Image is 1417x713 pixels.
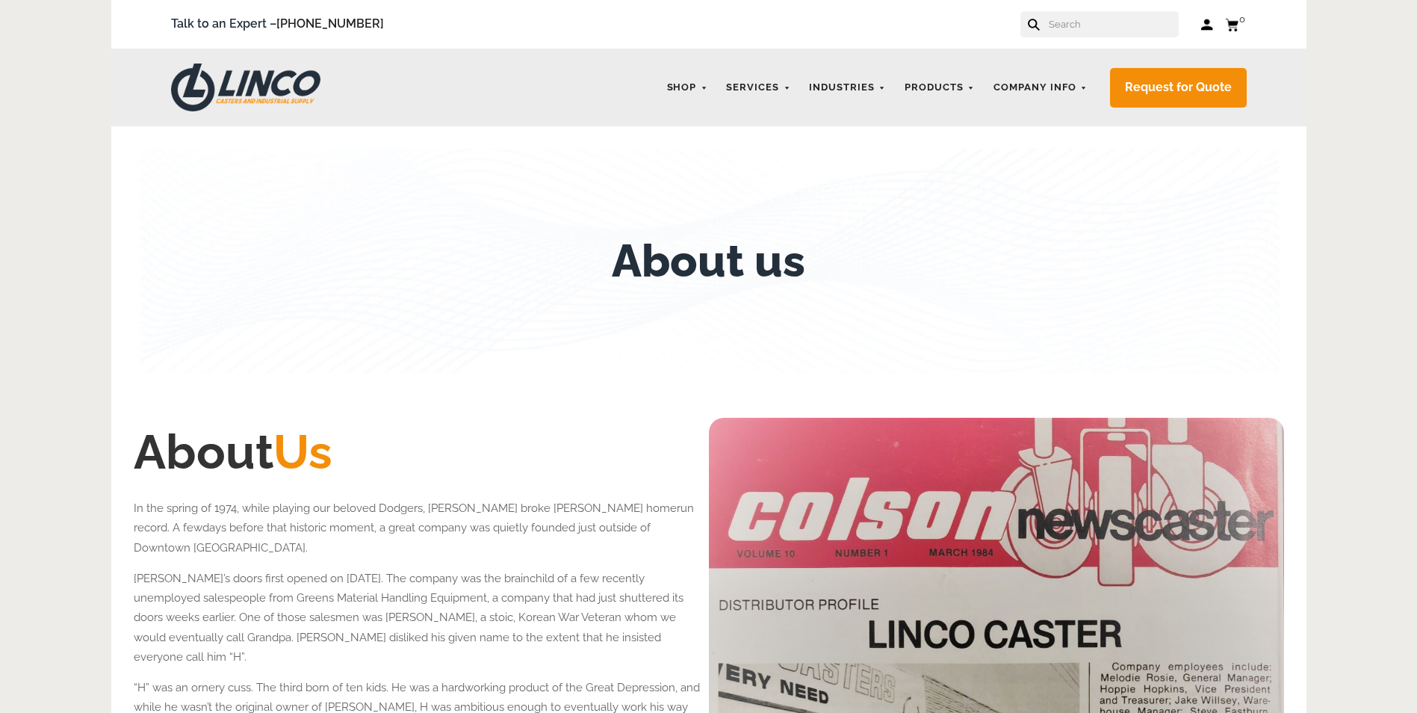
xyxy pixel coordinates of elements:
img: LINCO CASTERS & INDUSTRIAL SUPPLY [171,64,320,111]
a: Services [719,73,798,102]
a: Industries [801,73,893,102]
span: [PERSON_NAME]’s doors first opened on [DATE]. The company was the brainchild of a few recently un... [134,572,683,664]
span: In the spring of 1974, while playing our beloved Dodgers, [PERSON_NAME] broke [PERSON_NAME] homer... [134,501,694,555]
a: Log in [1201,17,1214,32]
span: About [134,424,332,480]
a: Shop [660,73,716,102]
span: 0 [1239,13,1245,25]
h1: About us [612,235,805,287]
a: Products [897,73,982,102]
a: Company Info [986,73,1095,102]
span: Talk to an Expert – [171,14,384,34]
span: Us [273,424,332,480]
a: Request for Quote [1110,68,1247,108]
input: Search [1047,11,1179,37]
a: 0 [1225,15,1247,34]
a: [PHONE_NUMBER] [276,16,384,31]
